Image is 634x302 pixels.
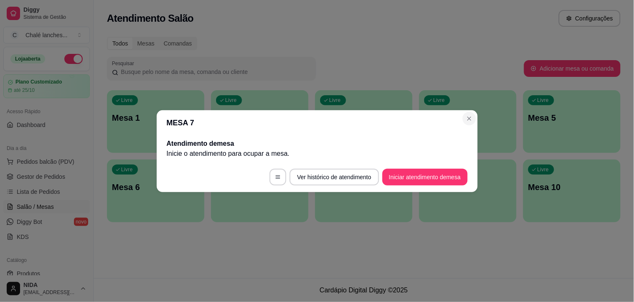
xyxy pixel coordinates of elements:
[157,110,478,135] header: MESA 7
[167,139,468,149] h2: Atendimento de mesa
[290,169,379,185] button: Ver histórico de atendimento
[382,169,468,185] button: Iniciar atendimento demesa
[463,112,476,125] button: Close
[167,149,468,159] p: Inicie o atendimento para ocupar a mesa .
